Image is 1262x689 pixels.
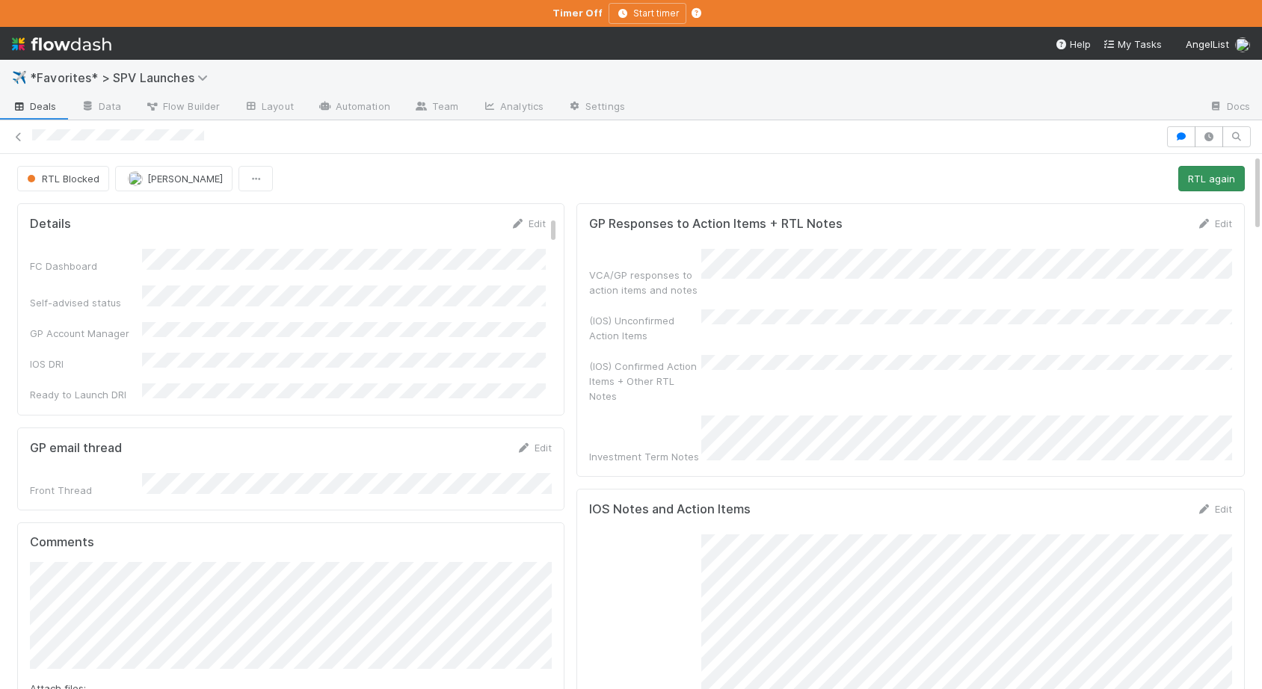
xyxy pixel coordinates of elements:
a: Data [69,96,133,120]
div: Investment Term Notes [589,449,701,464]
img: avatar_b18de8e2-1483-4e81-aa60-0a3d21592880.png [128,171,143,186]
span: [PERSON_NAME] [147,173,223,185]
div: (IOS) Unconfirmed Action Items [589,313,701,343]
button: RTL again [1178,166,1245,191]
a: My Tasks [1103,37,1162,52]
strong: Timer Off [552,7,603,19]
h5: Comments [30,535,552,550]
span: ✈️ [12,71,27,84]
h5: GP Responses to Action Items + RTL Notes [589,217,843,232]
span: *Favorites* > SPV Launches [30,70,215,85]
h5: GP email thread [30,441,122,456]
span: RTL Blocked [24,173,99,185]
span: Flow Builder [145,99,220,114]
div: FC Dashboard [30,259,142,274]
h5: IOS Notes and Action Items [589,502,751,517]
h5: Details [30,217,71,232]
a: Edit [517,442,552,454]
span: My Tasks [1103,38,1162,50]
div: Self-advised status [30,295,142,310]
button: Start timer [609,3,686,24]
div: GP Account Manager [30,326,142,341]
a: Settings [555,96,637,120]
div: (IOS) Confirmed Action Items + Other RTL Notes [589,359,701,404]
a: Automation [306,96,402,120]
a: Team [402,96,470,120]
a: Analytics [470,96,555,120]
span: Deals [12,99,57,114]
div: Ready to Launch DRI [30,387,142,402]
a: Edit [1197,503,1232,515]
a: Edit [511,217,546,229]
a: Docs [1197,96,1262,120]
div: Help [1055,37,1091,52]
a: Layout [232,96,306,120]
button: [PERSON_NAME] [115,166,233,191]
img: logo-inverted-e16ddd16eac7371096b0.svg [12,31,111,57]
div: Front Thread [30,483,142,498]
img: avatar_b18de8e2-1483-4e81-aa60-0a3d21592880.png [1235,37,1250,52]
div: VCA/GP responses to action items and notes [589,268,701,297]
div: IOS DRI [30,356,142,371]
span: AngelList [1186,38,1229,50]
button: RTL Blocked [17,166,109,191]
a: Flow Builder [133,96,232,120]
a: Edit [1197,217,1232,229]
